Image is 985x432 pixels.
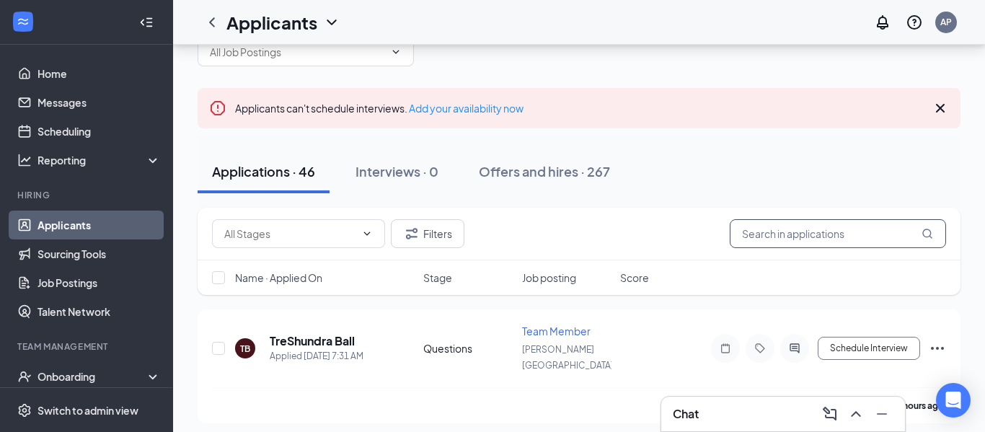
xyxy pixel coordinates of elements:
a: Home [37,59,161,88]
a: Sourcing Tools [37,239,161,268]
div: Interviews · 0 [355,162,438,180]
svg: MagnifyingGlass [922,228,933,239]
svg: Settings [17,403,32,418]
span: Applicants can't schedule interviews. [235,102,524,115]
div: Hiring [17,189,158,201]
div: Team Management [17,340,158,353]
div: Reporting [37,153,162,167]
div: Onboarding [37,369,149,384]
a: Add your availability now [409,102,524,115]
span: Team Member [522,325,591,338]
div: Applied [DATE] 7:31 AM [270,349,363,363]
span: Name · Applied On [235,270,322,285]
svg: ChevronLeft [203,14,221,31]
span: Score [620,270,649,285]
svg: Notifications [874,14,891,31]
button: Filter Filters [391,219,464,248]
svg: Minimize [873,405,891,423]
a: Job Postings [37,268,161,297]
button: Minimize [870,402,893,426]
svg: WorkstreamLogo [16,14,30,29]
a: Talent Network [37,297,161,326]
span: Job posting [522,270,576,285]
svg: UserCheck [17,369,32,384]
svg: Cross [932,100,949,117]
input: Search in applications [730,219,946,248]
svg: ComposeMessage [821,405,839,423]
h5: TreShundra Ball [270,333,355,349]
a: Applicants [37,211,161,239]
svg: ChevronDown [390,46,402,58]
svg: Ellipses [929,340,946,357]
div: Open Intercom Messenger [936,383,971,418]
b: 4 hours ago [896,400,944,411]
svg: Analysis [17,153,32,167]
div: TB [240,343,250,355]
svg: Error [209,100,226,117]
svg: Collapse [139,15,154,30]
div: Questions [423,341,513,356]
svg: ActiveChat [786,343,803,354]
svg: Note [717,343,734,354]
input: All Job Postings [210,44,384,60]
a: Messages [37,88,161,117]
div: Applications · 46 [212,162,315,180]
div: AP [940,16,952,28]
div: Switch to admin view [37,403,138,418]
svg: Tag [751,343,769,354]
svg: ChevronUp [847,405,865,423]
button: ChevronUp [844,402,867,426]
button: Schedule Interview [818,337,920,360]
svg: QuestionInfo [906,14,923,31]
button: ComposeMessage [818,402,842,426]
svg: Filter [403,225,420,242]
div: Offers and hires · 267 [479,162,610,180]
a: Scheduling [37,117,161,146]
svg: ChevronDown [323,14,340,31]
span: Stage [423,270,452,285]
h3: Chat [673,406,699,422]
input: All Stages [224,226,355,242]
h1: Applicants [226,10,317,35]
span: [PERSON_NAME][GEOGRAPHIC_DATA] [522,344,614,371]
svg: ChevronDown [361,228,373,239]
